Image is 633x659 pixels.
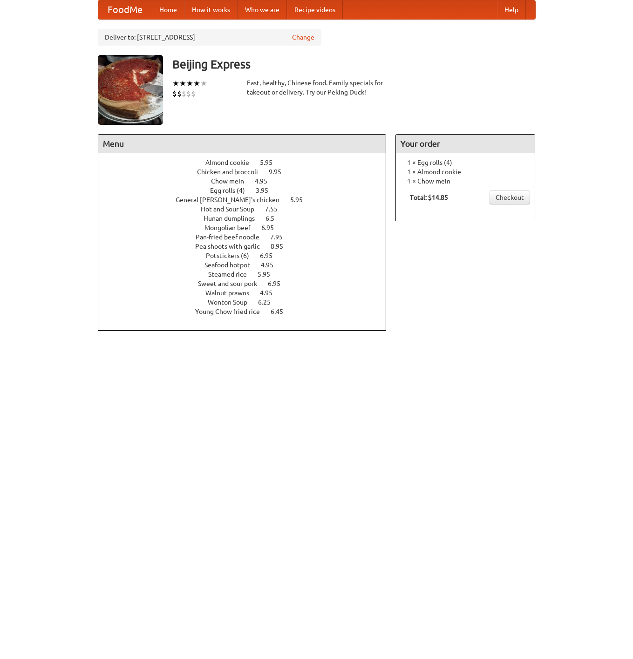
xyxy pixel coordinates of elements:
[98,0,152,19] a: FoodMe
[172,88,177,99] li: $
[176,196,320,204] a: General [PERSON_NAME]'s chicken 5.95
[195,308,269,315] span: Young Chow fried rice
[210,187,286,194] a: Egg rolls (4) 3.95
[210,187,254,194] span: Egg rolls (4)
[198,280,298,287] a: Sweet and sour pork 6.95
[401,167,530,177] li: 1 × Almond cookie
[290,196,312,204] span: 5.95
[270,233,292,241] span: 7.95
[255,177,277,185] span: 4.95
[198,280,266,287] span: Sweet and sour pork
[205,159,290,166] a: Almond cookie 5.95
[200,78,207,88] li: ★
[196,233,269,241] span: Pan-fried beef noodle
[256,187,278,194] span: 3.95
[193,78,200,88] li: ★
[197,168,299,176] a: Chicken and broccoli 9.95
[172,78,179,88] li: ★
[182,88,186,99] li: $
[201,205,264,213] span: Hot and Sour Soup
[269,168,291,176] span: 9.95
[204,215,292,222] a: Hunan dumplings 6.5
[497,0,526,19] a: Help
[179,78,186,88] li: ★
[191,88,196,99] li: $
[98,55,163,125] img: angular.jpg
[186,78,193,88] li: ★
[265,205,287,213] span: 7.55
[258,271,279,278] span: 5.95
[197,168,267,176] span: Chicken and broccoli
[98,29,321,46] div: Deliver to: [STREET_ADDRESS]
[247,78,387,97] div: Fast, healthy, Chinese food. Family specials for takeout or delivery. Try our Peking Duck!
[205,159,259,166] span: Almond cookie
[261,224,283,231] span: 6.95
[208,271,287,278] a: Steamed rice 5.95
[152,0,184,19] a: Home
[184,0,238,19] a: How it works
[205,289,259,297] span: Walnut prawns
[258,299,280,306] span: 6.25
[186,88,191,99] li: $
[206,252,259,259] span: Potstickers (6)
[208,299,257,306] span: Wonton Soup
[238,0,287,19] a: Who we are
[201,205,295,213] a: Hot and Sour Soup 7.55
[204,224,260,231] span: Mongolian beef
[205,289,290,297] a: Walnut prawns 4.95
[176,196,289,204] span: General [PERSON_NAME]'s chicken
[260,289,282,297] span: 4.95
[268,280,290,287] span: 6.95
[208,299,288,306] a: Wonton Soup 6.25
[211,177,253,185] span: Chow mein
[208,271,256,278] span: Steamed rice
[206,252,290,259] a: Potstickers (6) 6.95
[401,177,530,186] li: 1 × Chow mein
[177,88,182,99] li: $
[410,194,448,201] b: Total: $14.85
[265,215,284,222] span: 6.5
[261,261,283,269] span: 4.95
[195,243,269,250] span: Pea shoots with garlic
[292,33,314,42] a: Change
[211,177,285,185] a: Chow mein 4.95
[271,243,293,250] span: 8.95
[195,243,300,250] a: Pea shoots with garlic 8.95
[98,135,386,153] h4: Menu
[204,261,259,269] span: Seafood hotpot
[287,0,343,19] a: Recipe videos
[196,233,300,241] a: Pan-fried beef noodle 7.95
[204,261,291,269] a: Seafood hotpot 4.95
[204,215,264,222] span: Hunan dumplings
[396,135,535,153] h4: Your order
[271,308,293,315] span: 6.45
[401,158,530,167] li: 1 × Egg rolls (4)
[260,159,282,166] span: 5.95
[490,190,530,204] a: Checkout
[204,224,291,231] a: Mongolian beef 6.95
[260,252,282,259] span: 6.95
[195,308,300,315] a: Young Chow fried rice 6.45
[172,55,536,74] h3: Beijing Express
